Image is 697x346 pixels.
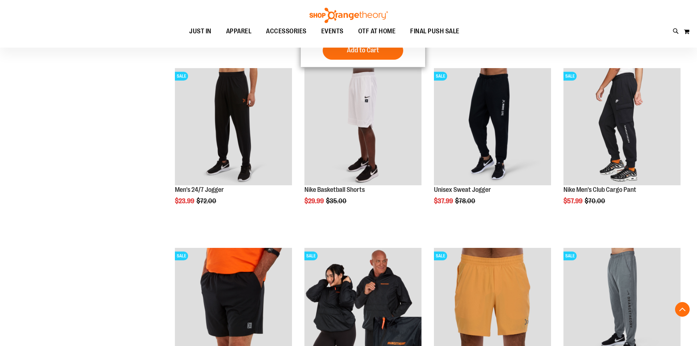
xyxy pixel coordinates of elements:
span: ACCESSORIES [266,23,307,40]
img: Product image for 24/7 Jogger [175,68,292,185]
a: Product image for Unisex Sweat JoggerSALE [434,68,551,186]
div: product [301,64,425,223]
div: product [171,64,296,223]
span: $72.00 [196,197,217,205]
span: SALE [434,252,447,260]
span: $78.00 [455,197,476,205]
span: SALE [563,72,577,81]
a: Unisex Sweat Jogger [434,186,491,193]
button: Back To Top [675,302,690,317]
span: OTF AT HOME [358,23,396,40]
span: APPAREL [226,23,252,40]
span: $37.99 [434,197,454,205]
span: FINAL PUSH SALE [410,23,460,40]
img: Product image for Nike Mens Club Cargo Pant [563,68,681,185]
span: Add to Cart [347,46,379,54]
span: SALE [175,72,188,81]
img: Product image for Unisex Sweat Jogger [434,68,551,185]
div: product [560,64,684,223]
img: Shop Orangetheory [308,8,389,23]
a: Product image for Nike Basketball Shorts [304,68,421,186]
span: $35.00 [326,197,348,205]
button: Add to Cart [323,41,403,60]
a: FINAL PUSH SALE [403,23,467,40]
a: OTF AT HOME [351,23,403,40]
a: Men's 24/7 Jogger [175,186,224,193]
span: EVENTS [321,23,344,40]
a: Product image for Nike Mens Club Cargo PantSALE [563,68,681,186]
span: $29.99 [304,197,325,205]
a: Product image for 24/7 JoggerSALE [175,68,292,186]
a: Nike Men's Club Cargo Pant [563,186,636,193]
img: Product image for Nike Basketball Shorts [304,68,421,185]
span: SALE [304,252,318,260]
span: JUST IN [189,23,211,40]
div: product [430,64,555,223]
a: APPAREL [219,23,259,40]
span: $70.00 [585,197,606,205]
span: SALE [434,72,447,81]
a: ACCESSORIES [259,23,314,40]
a: EVENTS [314,23,351,40]
a: Nike Basketball Shorts [304,186,365,193]
span: $23.99 [175,197,195,205]
span: SALE [563,252,577,260]
a: JUST IN [182,23,219,40]
span: SALE [175,252,188,260]
span: $57.99 [563,197,584,205]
